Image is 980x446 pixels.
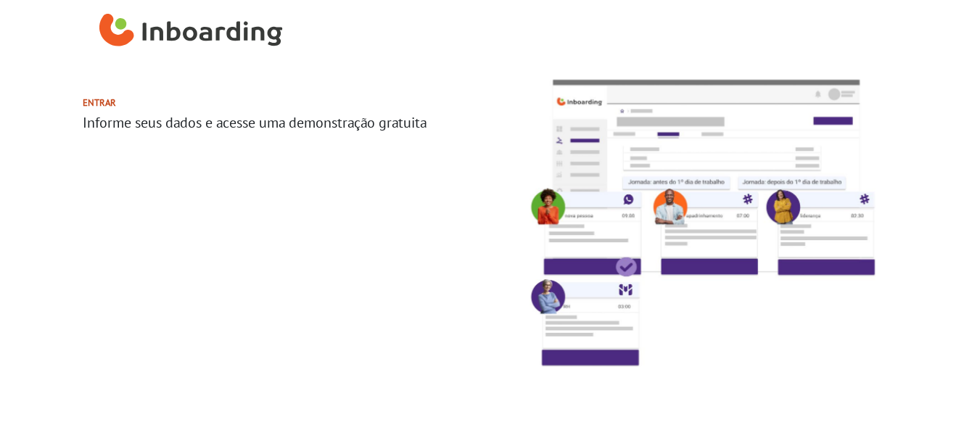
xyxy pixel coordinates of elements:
h3: Informe seus dados e acesse uma demonstração gratuita [83,114,485,131]
a: Inboarding Home Page [99,6,283,57]
img: Inboarding Home [99,9,283,53]
iframe: Form 0 [83,143,485,252]
img: Imagem da solução da Inbaording monstrando a jornada como comunicações enviandos antes e depois d... [501,62,893,384]
h2: Entrar [83,97,485,108]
